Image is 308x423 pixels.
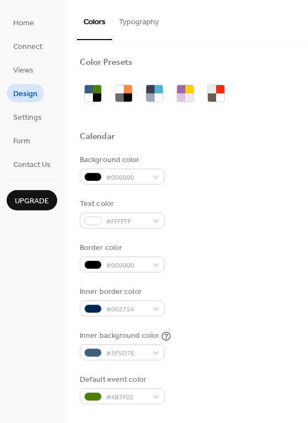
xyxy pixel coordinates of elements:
div: Color Presets [80,57,133,69]
span: Contact Us [13,159,51,171]
div: Inner border color [80,286,162,298]
a: Form [7,131,37,149]
div: Border color [80,242,162,254]
span: Upgrade [15,196,49,207]
span: Connect [13,41,42,53]
a: Settings [7,108,48,126]
span: #000000 [106,172,147,183]
div: Calendar [80,131,115,143]
div: Background color [80,154,162,166]
span: #002754 [106,304,147,315]
a: Home [7,13,41,31]
span: Form [13,136,30,147]
span: Settings [13,112,42,124]
button: Upgrade [7,190,57,210]
span: #000000 [106,260,147,271]
div: Inner background color [80,330,159,342]
div: Default event color [80,374,162,386]
span: #4B7F02 [106,392,147,403]
span: Design [13,88,37,100]
div: Text color [80,198,162,210]
a: Views [7,60,40,79]
span: #FFFFFF [106,216,147,227]
a: Contact Us [7,155,57,173]
span: Home [13,18,34,29]
a: Design [7,84,44,102]
span: #3F5D7E [106,348,147,359]
a: Connect [7,37,49,55]
span: Views [13,65,34,76]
